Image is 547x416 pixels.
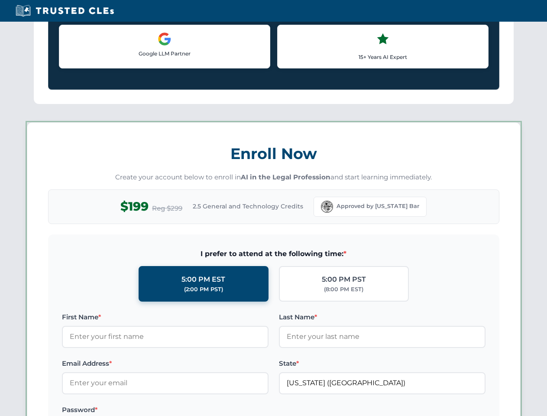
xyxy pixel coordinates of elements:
p: Create your account below to enroll in and start learning immediately. [48,172,499,182]
span: 2.5 General and Technology Credits [193,201,303,211]
div: (8:00 PM EST) [324,285,363,294]
label: Last Name [279,312,486,322]
input: Enter your first name [62,326,269,348]
h3: Enroll Now [48,140,499,167]
img: Google [158,32,172,46]
img: Florida Bar [321,201,333,213]
p: 15+ Years AI Expert [285,53,481,61]
strong: AI in the Legal Profession [241,173,330,181]
div: 5:00 PM EST [181,274,225,285]
span: I prefer to attend at the following time: [62,248,486,260]
p: Google LLM Partner [66,49,263,58]
input: Enter your email [62,372,269,394]
label: Password [62,405,269,415]
label: Email Address [62,358,269,369]
input: Florida (FL) [279,372,486,394]
span: Approved by [US_STATE] Bar [337,202,419,211]
div: (2:00 PM PST) [184,285,223,294]
input: Enter your last name [279,326,486,348]
div: 5:00 PM PST [322,274,366,285]
label: State [279,358,486,369]
img: Trusted CLEs [13,4,117,17]
span: Reg $299 [152,203,182,214]
label: First Name [62,312,269,322]
span: $199 [120,197,149,216]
